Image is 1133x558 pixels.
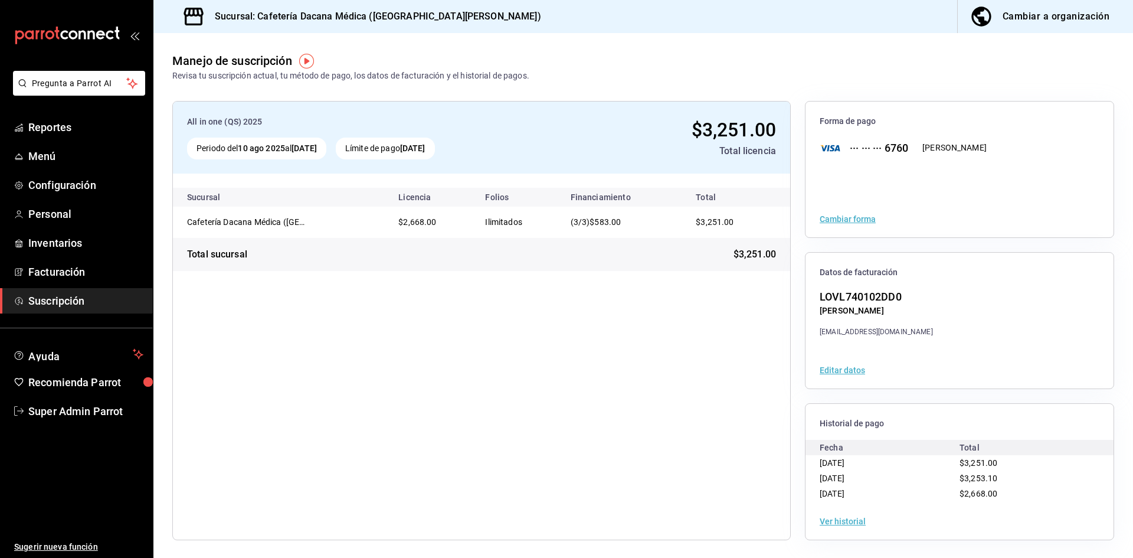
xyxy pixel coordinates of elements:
div: Cafetería Dacana Médica (San Isidro) [187,216,305,228]
th: Financiamiento [561,188,682,207]
span: Ayuda [28,347,128,361]
button: open_drawer_menu [130,31,139,40]
span: Recomienda Parrot [28,374,143,390]
span: $2,668.00 [960,489,997,498]
strong: 10 ago 2025 [238,143,284,153]
div: [EMAIL_ADDRESS][DOMAIN_NAME] [820,327,933,337]
div: Manejo de suscripción [172,52,292,70]
span: Pregunta a Parrot AI [32,77,127,90]
button: Ver historial [820,517,866,526]
a: Pregunta a Parrot AI [8,86,145,98]
div: Límite de pago [336,138,435,159]
span: $583.00 [590,217,621,227]
span: Configuración [28,177,143,193]
span: Inventarios [28,235,143,251]
span: $2,668.00 [398,217,436,227]
span: Super Admin Parrot [28,403,143,419]
button: Editar datos [820,366,865,374]
div: [DATE] [820,486,960,501]
button: Cambiar forma [820,215,876,223]
div: All in one (QS) 2025 [187,116,558,128]
div: Sucursal [187,192,252,202]
div: Periodo del al [187,138,326,159]
div: [PERSON_NAME] [820,305,933,317]
span: $3,251.00 [733,247,776,262]
div: [PERSON_NAME] [922,142,987,154]
h3: Sucursal: Cafetería Dacana Médica ([GEOGRAPHIC_DATA][PERSON_NAME]) [205,9,541,24]
span: $3,251.00 [696,217,733,227]
span: Personal [28,206,143,222]
td: Ilimitados [476,207,561,238]
div: Total [960,440,1099,455]
div: LOVL740102DD0 [820,289,933,305]
th: Folios [476,188,561,207]
div: (3/3) [571,216,673,229]
div: [DATE] [820,455,960,471]
div: Revisa tu suscripción actual, tu método de pago, los datos de facturación y el historial de pagos. [172,70,529,82]
span: Reportes [28,119,143,135]
div: Fecha [820,440,960,455]
div: Total sucursal [187,247,247,262]
div: Cambiar a organización [1003,8,1109,25]
span: Menú [28,148,143,164]
span: Sugerir nueva función [14,541,143,553]
span: Forma de pago [820,116,1099,127]
button: Pregunta a Parrot AI [13,71,145,96]
div: Total licencia [568,144,776,158]
span: $3,251.00 [960,458,997,468]
th: Total [682,188,790,207]
span: $3,253.10 [960,474,997,483]
div: [DATE] [820,471,960,486]
span: Historial de pago [820,418,1099,429]
strong: [DATE] [292,143,317,153]
div: Cafetería Dacana Médica ([GEOGRAPHIC_DATA][PERSON_NAME]) [187,216,305,228]
span: $3,251.00 [692,119,776,141]
strong: [DATE] [400,143,425,153]
span: Datos de facturación [820,267,1099,278]
th: Licencia [389,188,476,207]
div: ··· ··· ··· 6760 [840,140,908,156]
span: Suscripción [28,293,143,309]
img: Tooltip marker [299,54,314,68]
span: Facturación [28,264,143,280]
